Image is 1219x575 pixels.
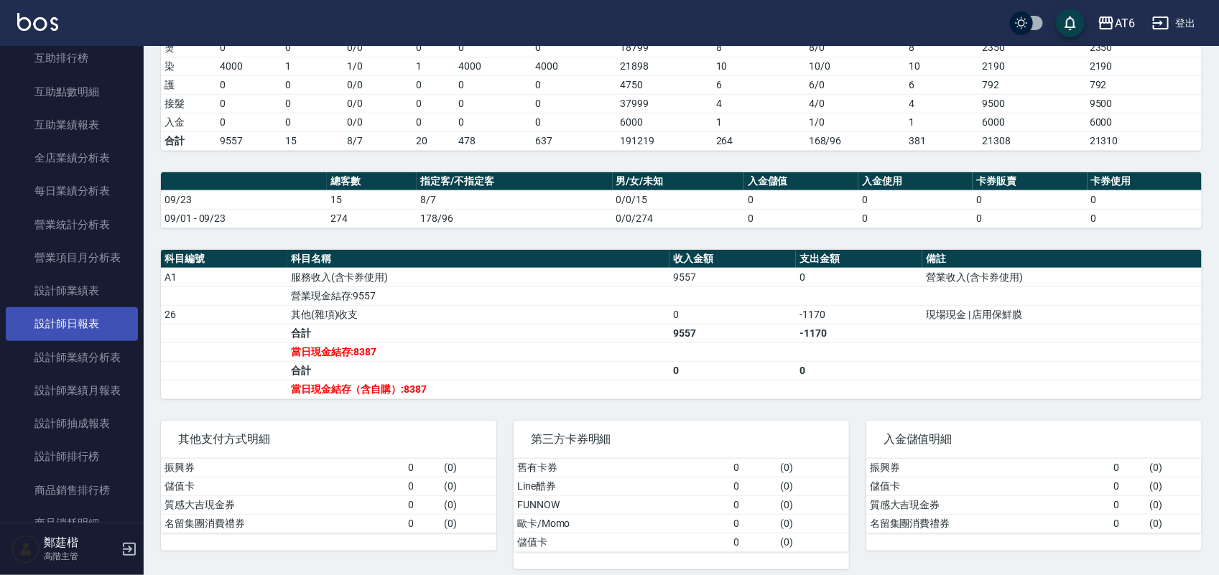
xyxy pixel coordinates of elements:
td: 營業現金結存:9557 [287,286,669,305]
td: 振興券 [161,459,404,477]
td: 0 [669,361,796,380]
td: ( 0 ) [440,477,496,495]
td: 4000 [532,57,616,75]
td: 振興券 [866,459,1110,477]
td: 0 [455,94,532,113]
td: 0 [282,94,343,113]
td: 0 [532,113,616,131]
td: 4000 [216,57,282,75]
td: 637 [532,131,616,150]
td: 接髮 [161,94,216,113]
td: 0 [404,459,440,477]
td: 1 / 0 [805,113,905,131]
td: 0 [404,495,440,514]
td: ( 0 ) [1146,459,1202,477]
td: 0 [455,38,532,57]
td: 護 [161,75,216,94]
a: 設計師抽成報表 [6,407,138,440]
td: 0 [731,514,777,533]
h5: 鄭莛楷 [44,536,117,550]
td: -1170 [796,324,922,342]
table: a dense table [161,250,1202,399]
td: 0 [455,113,532,131]
a: 營業項目月分析表 [6,241,138,274]
td: 0 [404,477,440,495]
td: 0 / 0 [343,94,412,113]
img: Person [11,535,40,564]
td: 10 / 0 [805,57,905,75]
td: 4 [905,94,978,113]
td: 0 [413,113,455,131]
td: 6 [713,75,805,94]
td: 9557 [216,131,282,150]
td: 09/23 [161,190,327,209]
td: 0 [973,190,1087,209]
td: 8 [905,38,978,57]
td: 1 [413,57,455,75]
td: 18799 [616,38,713,57]
td: ( 0 ) [777,477,850,495]
td: 178/96 [417,209,613,228]
td: 儲值卡 [866,477,1110,495]
td: 0 / 0 [343,113,412,131]
a: 每日業績分析表 [6,174,138,207]
td: 0 [413,94,455,113]
td: 儲值卡 [514,533,731,551]
td: 9500 [1086,94,1202,113]
td: 2190 [978,57,1086,75]
td: 0 [404,514,440,533]
td: 264 [713,131,805,150]
td: 0 [731,495,777,514]
td: FUNNOW [514,495,731,514]
td: 合計 [161,131,216,150]
td: A1 [161,268,287,286]
th: 備註 [922,250,1202,268]
td: 09/01 - 09/23 [161,209,327,228]
td: 名留集團消費禮券 [866,514,1110,533]
td: 0/0/274 [613,209,744,228]
a: 互助排行榜 [6,42,138,75]
td: 4750 [616,75,713,94]
td: ( 0 ) [1146,477,1202,495]
td: 10 [905,57,978,75]
td: 1 [282,57,343,75]
td: Line酷券 [514,477,731,495]
td: 0/0/15 [613,190,744,209]
th: 指定客/不指定客 [417,172,613,191]
td: 792 [1086,75,1202,94]
p: 高階主管 [44,550,117,563]
td: 4 [713,94,805,113]
td: 合計 [287,361,669,380]
td: 當日現金結存:8387 [287,342,669,361]
th: 科目編號 [161,250,287,268]
td: 0 / 0 [343,38,412,57]
td: 0 [1088,190,1202,209]
td: 9500 [978,94,1086,113]
td: 1 / 0 [343,57,412,75]
a: 互助業績報表 [6,108,138,141]
a: 設計師業績分析表 [6,341,138,374]
td: 10 [713,57,805,75]
td: 0 [744,190,858,209]
td: 0 [1110,495,1146,514]
td: 營業收入(含卡券使用) [922,268,1202,286]
td: 6000 [978,113,1086,131]
td: 8/7 [417,190,613,209]
td: 8 [713,38,805,57]
th: 卡券販賣 [973,172,1087,191]
td: 37999 [616,94,713,113]
td: 792 [978,75,1086,94]
td: 21898 [616,57,713,75]
td: 0 [1088,209,1202,228]
th: 總客數 [327,172,417,191]
a: 設計師業績表 [6,274,138,307]
td: 6 [905,75,978,94]
a: 設計師排行榜 [6,440,138,473]
td: 當日現金結存（含自購）:8387 [287,380,669,398]
td: ( 0 ) [777,533,850,551]
td: 0 [1110,477,1146,495]
td: 6 / 0 [805,75,905,94]
td: ( 0 ) [777,459,850,477]
td: ( 0 ) [440,514,496,533]
a: 商品消耗明細 [6,507,138,540]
